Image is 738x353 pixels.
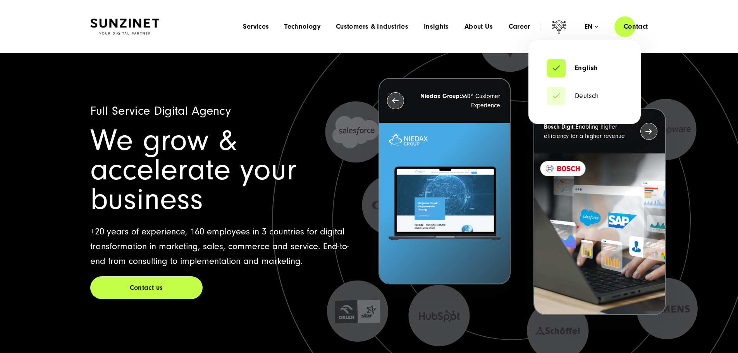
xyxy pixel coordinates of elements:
[90,126,360,214] h1: We grow & accelerate your business
[547,92,599,100] a: Deutsch
[90,224,360,269] p: +20 years of experience, 160 employees in 3 countries for digital transformation in marketing, sa...
[424,23,449,31] a: Insights
[336,23,408,31] a: Customers & Industries
[464,23,493,31] a: About Us
[420,93,461,100] strong: Niedax Group:
[614,15,657,38] a: Contact
[585,23,598,31] div: en
[533,108,666,315] button: Bosch Digit:Enabling higher efficiency for a higher revenue recent-project_BOSCH_2024-03
[379,123,510,284] img: Letztes Projekt von Niedax. Ein Laptop auf dem die Niedax Website geöffnet ist, auf blauem Hinter...
[90,104,231,118] span: Full Service Digital Agency
[378,78,511,284] button: Niedax Group:360° Customer Experience Letztes Projekt von Niedax. Ein Laptop auf dem die Niedax W...
[284,23,320,31] a: Technology
[547,64,598,72] a: English
[90,276,203,299] a: Contact us
[243,23,269,31] a: Services
[418,91,500,110] p: 360° Customer Experience
[534,153,665,314] img: recent-project_BOSCH_2024-03
[544,122,626,141] p: Enabling higher efficiency for a higher revenue
[90,19,159,35] img: SUNZINET Full Service Digital Agentur
[544,123,576,130] strong: Bosch Digit:
[509,23,530,31] a: Career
